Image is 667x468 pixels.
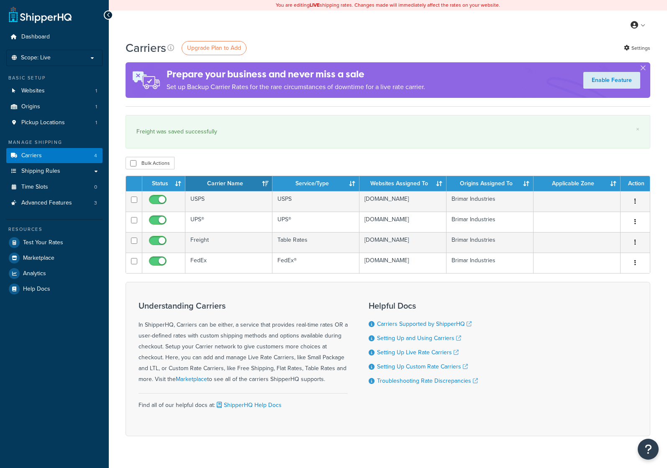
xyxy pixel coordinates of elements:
[6,164,103,179] a: Shipping Rules
[95,103,97,110] span: 1
[6,226,103,233] div: Resources
[94,152,97,159] span: 4
[21,199,72,207] span: Advanced Features
[94,199,97,207] span: 3
[6,99,103,115] li: Origins
[359,191,446,212] td: [DOMAIN_NAME]
[136,126,639,138] div: Freight was saved successfully
[21,119,65,126] span: Pickup Locations
[95,87,97,95] span: 1
[359,212,446,232] td: [DOMAIN_NAME]
[139,301,348,385] div: In ShipperHQ, Carriers can be either, a service that provides real-time rates OR a user-defined r...
[21,33,50,41] span: Dashboard
[185,176,272,191] th: Carrier Name: activate to sort column ascending
[446,176,534,191] th: Origins Assigned To: activate to sort column ascending
[377,320,472,328] a: Carriers Supported by ShipperHQ
[359,176,446,191] th: Websites Assigned To: activate to sort column ascending
[6,115,103,130] a: Pickup Locations 1
[6,195,103,211] li: Advanced Features
[6,99,103,115] a: Origins 1
[272,253,359,273] td: FedEx®
[6,83,103,99] li: Websites
[377,362,468,371] a: Setting Up Custom Rate Carriers
[187,43,241,52] span: Upgrade Plan to Add
[6,235,103,250] a: Test Your Rates
[6,179,103,195] li: Time Slots
[624,42,650,54] a: Settings
[185,253,272,273] td: FedEx
[359,253,446,273] td: [DOMAIN_NAME]
[142,176,185,191] th: Status: activate to sort column ascending
[446,191,534,212] td: Brimar Industries
[9,6,72,23] a: ShipperHQ Home
[377,334,461,343] a: Setting Up and Using Carriers
[21,87,45,95] span: Websites
[21,54,51,61] span: Scope: Live
[95,119,97,126] span: 1
[6,115,103,130] li: Pickup Locations
[167,67,425,81] h4: Prepare your business and never miss a sale
[446,232,534,253] td: Brimar Industries
[272,212,359,232] td: UPS®
[126,62,167,98] img: ad-rules-rateshop-fe6ec290ccb7230408bd80ed9643f0289d75e0ffd9eb532fc0e269fcd187b520.png
[23,239,63,246] span: Test Your Rates
[176,375,207,384] a: Marketplace
[638,439,659,460] button: Open Resource Center
[23,286,50,293] span: Help Docs
[23,270,46,277] span: Analytics
[21,168,60,175] span: Shipping Rules
[185,191,272,212] td: USPS
[6,83,103,99] a: Websites 1
[6,148,103,164] a: Carriers 4
[636,126,639,133] a: ×
[126,40,166,56] h1: Carriers
[6,251,103,266] a: Marketplace
[23,255,54,262] span: Marketplace
[139,393,348,411] div: Find all of our helpful docs at:
[272,232,359,253] td: Table Rates
[139,301,348,310] h3: Understanding Carriers
[534,176,621,191] th: Applicable Zone: activate to sort column ascending
[185,212,272,232] td: UPS®
[167,81,425,93] p: Set up Backup Carrier Rates for the rare circumstances of downtime for a live rate carrier.
[377,348,459,357] a: Setting Up Live Rate Carriers
[94,184,97,191] span: 0
[6,148,103,164] li: Carriers
[583,72,640,89] a: Enable Feature
[621,176,650,191] th: Action
[272,191,359,212] td: USPS
[6,195,103,211] a: Advanced Features 3
[6,179,103,195] a: Time Slots 0
[21,152,42,159] span: Carriers
[272,176,359,191] th: Service/Type: activate to sort column ascending
[377,376,478,385] a: Troubleshooting Rate Discrepancies
[6,281,103,297] a: Help Docs
[359,232,446,253] td: [DOMAIN_NAME]
[6,139,103,146] div: Manage Shipping
[182,41,246,55] a: Upgrade Plan to Add
[310,1,320,9] b: LIVE
[6,74,103,82] div: Basic Setup
[446,212,534,232] td: Brimar Industries
[6,266,103,281] a: Analytics
[215,401,282,409] a: ShipperHQ Help Docs
[185,232,272,253] td: Freight
[369,301,478,310] h3: Helpful Docs
[21,184,48,191] span: Time Slots
[126,157,174,169] button: Bulk Actions
[21,103,40,110] span: Origins
[446,253,534,273] td: Brimar Industries
[6,29,103,45] a: Dashboard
